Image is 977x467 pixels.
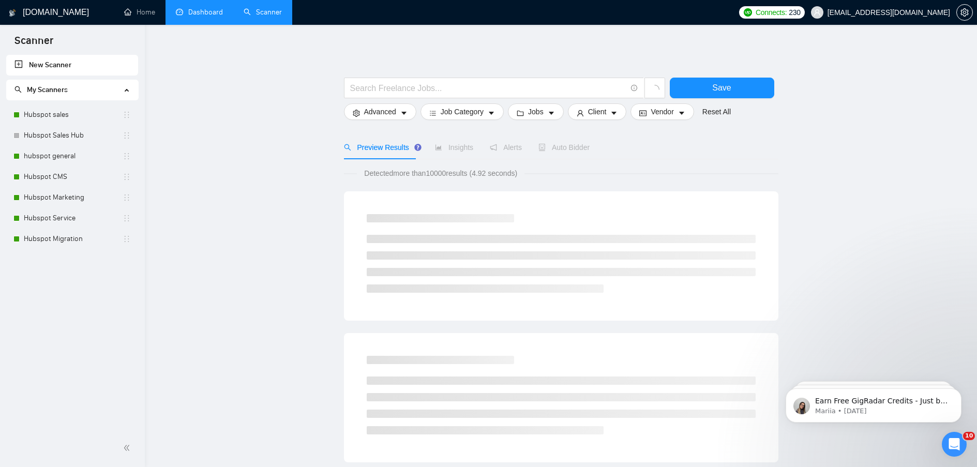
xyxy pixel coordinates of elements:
span: 10 [963,432,975,440]
img: upwork-logo.png [744,8,752,17]
span: caret-down [400,109,408,117]
span: idcard [639,109,647,117]
iframe: Intercom notifications message [770,367,977,439]
a: searchScanner [244,8,282,17]
a: Hubspot Sales Hub [24,125,123,146]
input: Search Freelance Jobs... [350,82,626,95]
a: dashboardDashboard [176,8,223,17]
span: My Scanners [27,85,68,94]
button: setting [956,4,973,21]
span: holder [123,152,131,160]
span: user [814,9,821,16]
a: Hubspot Migration [24,229,123,249]
span: Job Category [441,106,484,117]
a: setting [956,8,973,17]
span: caret-down [678,109,685,117]
span: holder [123,214,131,222]
li: Hubspot Service [6,208,138,229]
span: caret-down [548,109,555,117]
a: hubspot general [24,146,123,167]
span: Detected more than 10000 results (4.92 seconds) [357,168,524,179]
li: Hubspot CMS [6,167,138,187]
span: caret-down [610,109,618,117]
span: search [344,144,351,151]
span: holder [123,173,131,181]
span: 230 [789,7,800,18]
li: New Scanner [6,55,138,76]
button: barsJob Categorycaret-down [420,103,504,120]
a: homeHome [124,8,155,17]
span: robot [538,144,546,151]
li: hubspot general [6,146,138,167]
span: Scanner [6,33,62,55]
span: double-left [123,443,133,453]
button: Save [670,78,774,98]
span: caret-down [488,109,495,117]
span: My Scanners [14,85,68,94]
span: Connects: [756,7,787,18]
img: logo [9,5,16,21]
a: Hubspot Service [24,208,123,229]
span: setting [353,109,360,117]
li: Hubspot Migration [6,229,138,249]
span: holder [123,131,131,140]
span: folder [517,109,524,117]
span: area-chart [435,144,442,151]
button: folderJobscaret-down [508,103,564,120]
li: Hubspot sales [6,104,138,125]
span: Save [712,81,731,94]
a: New Scanner [14,55,130,76]
span: Alerts [490,143,522,152]
span: holder [123,111,131,119]
span: Advanced [364,106,396,117]
span: Vendor [651,106,673,117]
iframe: Intercom live chat [942,432,967,457]
span: loading [650,85,659,94]
li: Hubspot Sales Hub [6,125,138,146]
span: info-circle [631,85,638,92]
span: holder [123,193,131,202]
span: search [14,86,22,93]
a: Hubspot Marketing [24,187,123,208]
span: Preview Results [344,143,418,152]
a: Hubspot sales [24,104,123,125]
button: userClientcaret-down [568,103,627,120]
span: Auto Bidder [538,143,590,152]
span: notification [490,144,497,151]
span: holder [123,235,131,243]
button: settingAdvancedcaret-down [344,103,416,120]
a: Reset All [702,106,731,117]
span: bars [429,109,437,117]
div: Tooltip anchor [413,143,423,152]
a: Hubspot CMS [24,167,123,187]
span: Insights [435,143,473,152]
span: Client [588,106,607,117]
span: Jobs [528,106,544,117]
span: user [577,109,584,117]
li: Hubspot Marketing [6,187,138,208]
button: idcardVendorcaret-down [630,103,694,120]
